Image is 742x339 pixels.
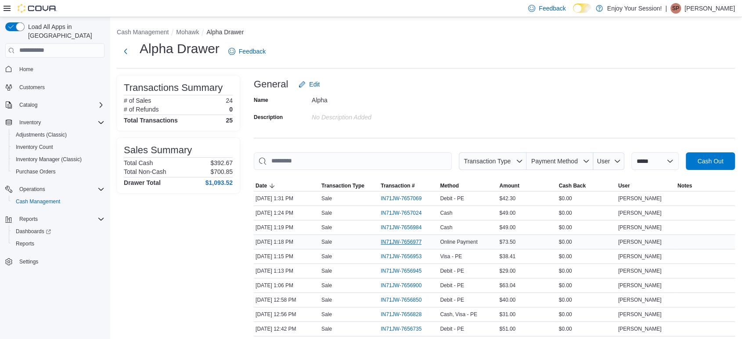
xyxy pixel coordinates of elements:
[557,295,616,305] div: $0.00
[19,186,45,193] span: Operations
[16,100,104,110] span: Catalog
[124,179,161,186] h4: Drawer Total
[321,195,332,202] p: Sale
[618,311,662,318] span: [PERSON_NAME]
[254,251,320,262] div: [DATE] 1:15 PM
[254,97,268,104] label: Name
[321,282,332,289] p: Sale
[499,195,515,202] span: $42.30
[256,182,267,189] span: Date
[226,97,233,104] p: 24
[16,168,56,175] span: Purchase Orders
[12,130,104,140] span: Adjustments (Classic)
[381,237,430,247] button: IN71JW-7656977
[16,144,53,151] span: Inventory Count
[254,114,283,121] label: Description
[9,166,108,178] button: Purchase Orders
[381,224,421,231] span: IN71JW-7656984
[9,195,108,208] button: Cash Management
[379,180,438,191] button: Transaction #
[618,238,662,245] span: [PERSON_NAME]
[557,309,616,320] div: $0.00
[16,100,41,110] button: Catalog
[499,267,515,274] span: $29.00
[670,3,681,14] div: Sebastian Paciocco
[684,3,735,14] p: [PERSON_NAME]
[12,130,70,140] a: Adjustments (Classic)
[440,325,464,332] span: Debit - PE
[381,251,430,262] button: IN71JW-7656953
[12,238,38,249] a: Reports
[440,267,464,274] span: Debit - PE
[12,196,64,207] a: Cash Management
[497,180,557,191] button: Amount
[381,266,430,276] button: IN71JW-7656945
[381,282,421,289] span: IN71JW-7656900
[239,47,266,56] span: Feedback
[12,142,57,152] a: Inventory Count
[16,256,104,267] span: Settings
[618,253,662,260] span: [PERSON_NAME]
[381,193,430,204] button: IN71JW-7657069
[499,282,515,289] span: $63.04
[499,325,515,332] span: $51.00
[254,79,288,90] h3: General
[618,195,662,202] span: [PERSON_NAME]
[254,208,320,218] div: [DATE] 1:24 PM
[12,226,104,237] span: Dashboards
[618,296,662,303] span: [PERSON_NAME]
[557,208,616,218] div: $0.00
[16,256,42,267] a: Settings
[2,255,108,268] button: Settings
[499,182,519,189] span: Amount
[321,253,332,260] p: Sale
[499,311,515,318] span: $31.00
[593,152,624,170] button: User
[440,311,477,318] span: Cash, Visa - PE
[124,145,192,155] h3: Sales Summary
[2,63,108,76] button: Home
[12,166,104,177] span: Purchase Orders
[16,117,44,128] button: Inventory
[117,28,735,38] nav: An example of EuiBreadcrumbs
[16,184,49,195] button: Operations
[618,209,662,216] span: [PERSON_NAME]
[117,29,169,36] button: Cash Management
[381,195,421,202] span: IN71JW-7657069
[16,117,104,128] span: Inventory
[697,157,723,166] span: Cash Out
[459,152,526,170] button: Transaction Type
[618,224,662,231] span: [PERSON_NAME]
[526,152,593,170] button: Payment Method
[254,152,452,170] input: This is a search bar. As you type, the results lower in the page will automatically filter.
[206,29,244,36] button: Alpha Drawer
[16,198,60,205] span: Cash Management
[254,237,320,247] div: [DATE] 1:18 PM
[19,119,41,126] span: Inventory
[381,324,430,334] button: IN71JW-7656735
[381,280,430,291] button: IN71JW-7656900
[254,222,320,233] div: [DATE] 1:19 PM
[309,80,320,89] span: Edit
[12,226,54,237] a: Dashboards
[381,238,421,245] span: IN71JW-7656977
[16,131,67,138] span: Adjustments (Classic)
[381,208,430,218] button: IN71JW-7657024
[124,97,151,104] h6: # of Sales
[19,216,38,223] span: Reports
[124,83,223,93] h3: Transactions Summary
[16,228,51,235] span: Dashboards
[557,324,616,334] div: $0.00
[9,225,108,238] a: Dashboards
[124,168,166,175] h6: Total Non-Cash
[499,253,515,260] span: $38.41
[618,182,630,189] span: User
[321,209,332,216] p: Sale
[19,258,38,265] span: Settings
[2,183,108,195] button: Operations
[321,224,332,231] p: Sale
[440,296,464,303] span: Debit - PE
[229,106,233,113] p: 0
[321,238,332,245] p: Sale
[499,296,515,303] span: $40.00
